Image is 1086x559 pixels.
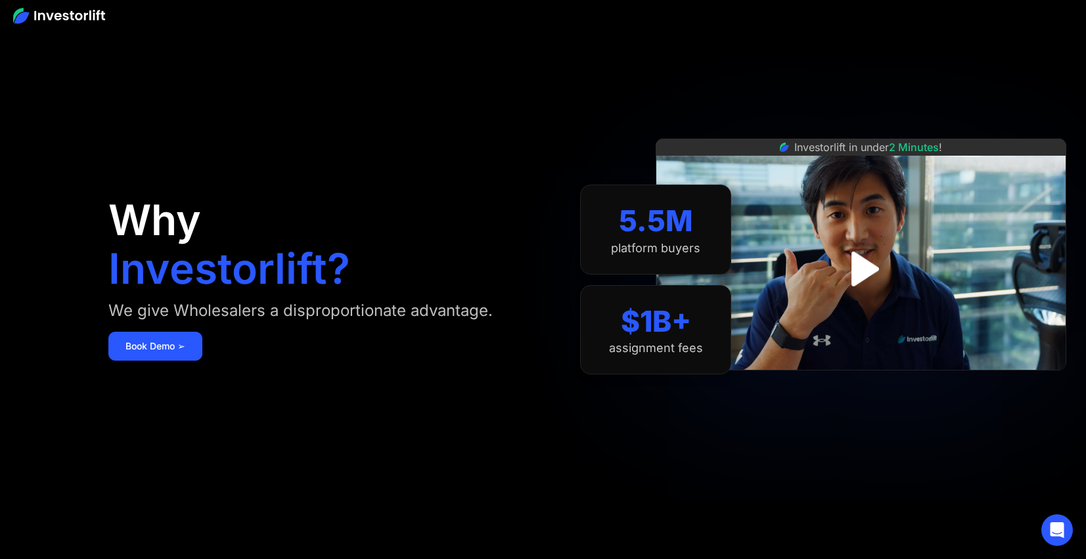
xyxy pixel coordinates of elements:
a: Book Demo ➢ [108,332,202,361]
div: Investorlift in under ! [794,139,942,155]
div: platform buyers [611,241,700,256]
div: $1B+ [621,304,691,339]
div: Open Intercom Messenger [1041,514,1073,546]
div: 5.5M [619,204,693,238]
a: open lightbox [832,240,890,298]
iframe: Customer reviews powered by Trustpilot [763,377,960,393]
h1: Investorlift? [108,248,350,290]
h1: Why [108,199,201,241]
div: assignment fees [609,341,703,355]
span: 2 Minutes [889,141,939,154]
div: We give Wholesalers a disproportionate advantage. [108,300,493,321]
